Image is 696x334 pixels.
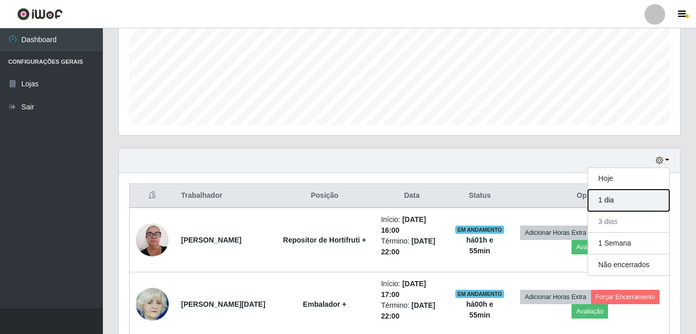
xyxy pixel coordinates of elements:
button: 1 dia [588,190,669,211]
th: Data [375,184,449,208]
th: Posição [275,184,375,208]
strong: Embalador + [303,300,346,308]
li: Término: [381,300,443,322]
button: Adicionar Horas Extra [520,226,591,240]
button: Hoje [588,168,669,190]
button: Avaliação [572,304,608,319]
li: Início: [381,279,443,300]
li: Início: [381,214,443,236]
img: 1756344259057.jpeg [136,218,169,262]
time: [DATE] 16:00 [381,215,426,234]
th: Trabalhador [175,184,275,208]
li: Término: [381,236,443,257]
strong: Repositor de Hortifruti + [283,236,366,244]
img: CoreUI Logo [17,8,63,21]
button: Forçar Encerramento [591,290,660,304]
button: Adicionar Horas Extra [520,290,591,304]
th: Status [449,184,511,208]
time: [DATE] 17:00 [381,280,426,299]
button: 3 dias [588,211,669,233]
strong: [PERSON_NAME][DATE] [181,300,265,308]
button: Não encerrados [588,254,669,275]
span: EM ANDAMENTO [455,290,504,298]
strong: há 01 h e 55 min [467,236,493,255]
strong: há 00 h e 55 min [467,300,493,319]
button: 1 Semana [588,233,669,254]
span: EM ANDAMENTO [455,226,504,234]
strong: [PERSON_NAME] [181,236,241,244]
button: Avaliação [572,240,608,254]
th: Opções [511,184,670,208]
img: 1657005856097.jpeg [136,286,169,323]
